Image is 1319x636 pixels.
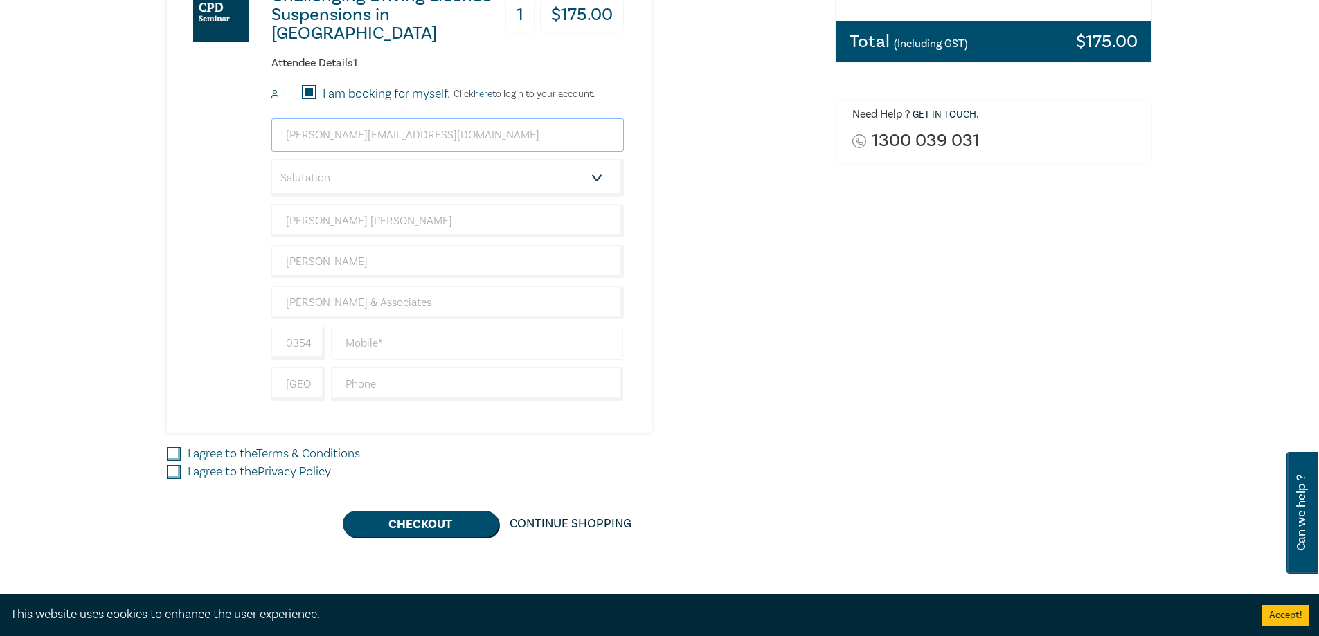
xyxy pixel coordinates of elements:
input: First Name* [271,204,624,237]
div: This website uses cookies to enhance the user experience. [10,606,1241,624]
button: Checkout [343,511,499,537]
input: Company [271,286,624,319]
p: Click to login to your account. [450,89,595,100]
a: here [474,88,492,100]
small: (Including GST) [894,37,968,51]
a: Continue Shopping [499,511,643,537]
a: 1300 039 031 [872,131,980,150]
input: +61 [271,367,325,401]
h6: Need Help ? . [852,108,1142,122]
h6: Attendee Details 1 [271,57,624,70]
small: 1 [283,89,286,99]
h3: $ 175.00 [1076,33,1138,51]
h3: Total [850,33,968,51]
input: Phone [331,367,624,401]
input: Last Name* [271,245,624,278]
label: I am booking for myself. [323,85,450,103]
input: Attendee Email* [271,118,624,152]
a: Privacy Policy [258,464,331,480]
label: I agree to the [188,445,360,463]
span: Can we help ? [1295,460,1308,565]
a: Get in touch [913,109,976,121]
input: Mobile* [331,327,624,360]
button: Accept cookies [1262,605,1309,626]
input: +61 [271,327,325,360]
a: Terms & Conditions [256,446,360,462]
label: I agree to the [188,463,331,481]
